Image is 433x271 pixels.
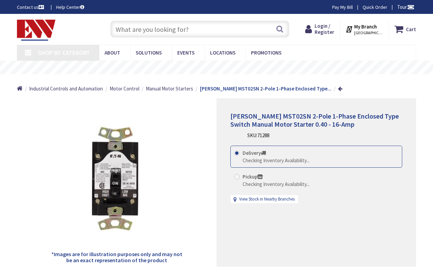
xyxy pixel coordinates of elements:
[38,49,90,57] span: Shop By Category
[210,49,235,56] span: Locations
[110,85,139,92] a: Motor Control
[247,132,269,139] div: SKU:
[243,181,310,188] div: Checking Inventory Availability...
[332,4,353,11] a: Pay My Bill
[243,157,310,164] div: Checking Inventory Availability...
[345,23,383,35] div: My Branch [GEOGRAPHIC_DATA], [GEOGRAPHIC_DATA]
[251,49,281,56] span: Promotions
[105,49,120,56] span: About
[315,23,334,35] span: Login / Register
[200,85,332,92] strong: [PERSON_NAME] MST02SN 2-Pole 1-Phase Enclosed Type...
[110,21,289,38] input: What are you looking for?
[397,4,414,10] span: Tour
[354,30,383,36] span: [GEOGRAPHIC_DATA], [GEOGRAPHIC_DATA]
[230,112,399,128] span: [PERSON_NAME] MST02SN 2-Pole 1-Phase Enclosed Type Switch Manual Motor Starter 0.40 - 16-Amp
[394,23,416,35] a: Cart
[49,110,185,246] img: Eaton MST02SN 2-Pole 1-Phase Enclosed Type Switch Manual Motor Starter 0.40 - 16-Amp
[363,4,387,11] a: Quick Order
[354,23,377,30] strong: My Branch
[305,23,334,35] a: Login / Register
[239,196,295,203] a: View Stock in Nearby Branches
[243,150,266,156] strong: Delivery
[17,4,45,11] a: Contact us
[257,132,269,139] span: 71288
[17,20,55,41] img: Electrical Wholesalers, Inc.
[161,64,284,71] rs-layer: Free Same Day Pickup at 19 Locations
[56,4,84,11] a: Help Center
[406,23,416,35] strong: Cart
[177,49,195,56] span: Events
[243,173,263,180] strong: Pickup
[146,85,193,92] a: Manual Motor Starters
[29,85,103,92] a: Industrial Controls and Automation
[136,49,162,56] span: Solutions
[49,251,184,263] h5: *Images are for illustration purposes only and may not be an exact representation of the product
